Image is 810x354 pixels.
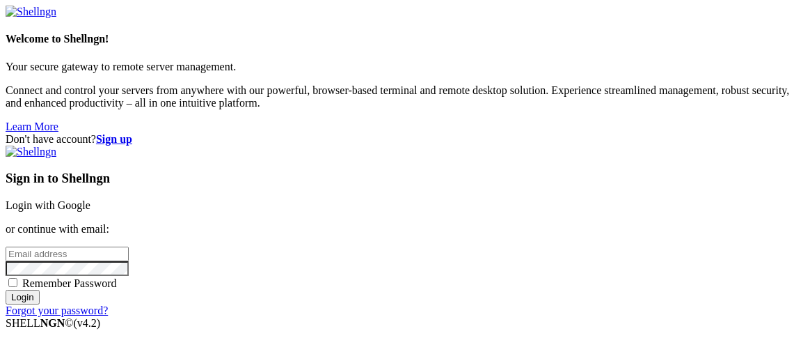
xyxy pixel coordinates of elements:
a: Learn More [6,121,58,132]
div: Don't have account? [6,133,804,146]
b: NGN [40,317,65,329]
p: or continue with email: [6,223,804,236]
img: Shellngn [6,146,56,158]
input: Login [6,290,40,305]
p: Connect and control your servers from anywhere with our powerful, browser-based terminal and remo... [6,84,804,109]
input: Email address [6,247,129,261]
p: Your secure gateway to remote server management. [6,61,804,73]
h3: Sign in to Shellngn [6,171,804,186]
a: Sign up [96,133,132,145]
a: Login with Google [6,199,90,211]
h4: Welcome to Shellngn! [6,33,804,45]
input: Remember Password [8,278,17,287]
img: Shellngn [6,6,56,18]
span: SHELL © [6,317,100,329]
span: 4.2.0 [74,317,101,329]
span: Remember Password [22,277,117,289]
a: Forgot your password? [6,305,108,316]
